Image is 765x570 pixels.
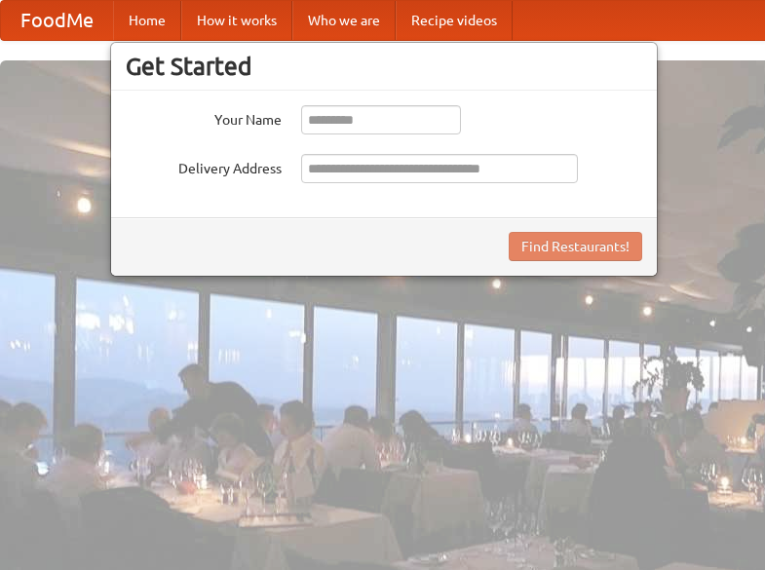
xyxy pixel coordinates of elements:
[509,232,642,261] button: Find Restaurants!
[181,1,292,40] a: How it works
[292,1,396,40] a: Who we are
[126,154,282,178] label: Delivery Address
[126,105,282,130] label: Your Name
[126,52,642,81] h3: Get Started
[396,1,513,40] a: Recipe videos
[113,1,181,40] a: Home
[1,1,113,40] a: FoodMe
